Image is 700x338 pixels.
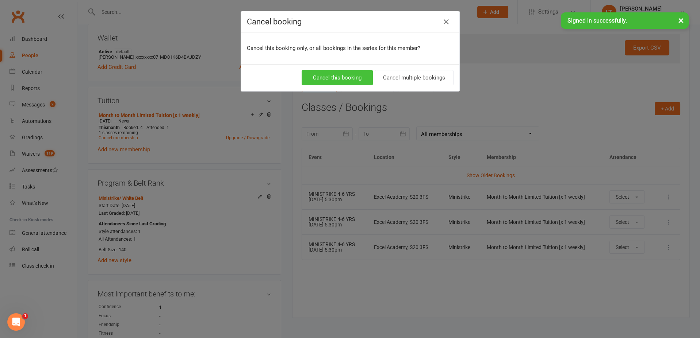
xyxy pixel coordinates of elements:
span: 1 [22,313,28,319]
span: Signed in successfully. [567,17,627,24]
button: Cancel this booking [302,70,373,85]
p: Cancel this booking only, or all bookings in the series for this member? [247,44,454,53]
button: × [674,12,688,28]
iframe: Intercom live chat [7,313,25,331]
button: Cancel multiple bookings [375,70,454,85]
